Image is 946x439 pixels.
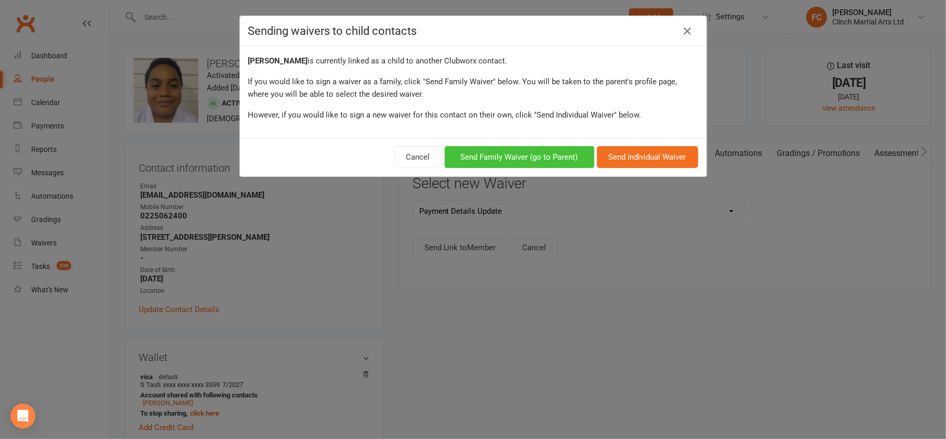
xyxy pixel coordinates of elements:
[248,24,698,37] h4: Sending waivers to child contacts
[10,404,35,429] div: Open Intercom Messenger
[248,56,308,66] strong: [PERSON_NAME]
[597,146,698,168] button: Send Individual Waiver
[248,75,698,100] div: If you would like to sign a waiver as a family, click "Send Family Waiver" below. You will be tak...
[394,146,442,168] button: Cancel
[679,23,696,40] a: Close
[248,109,698,121] div: However, if you would like to sign a new waiver for this contact on their own, click "Send Indivi...
[248,55,698,67] div: is currently linked as a child to another Clubworx contact.
[445,146,594,168] button: Send Family Waiver (go to Parent)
